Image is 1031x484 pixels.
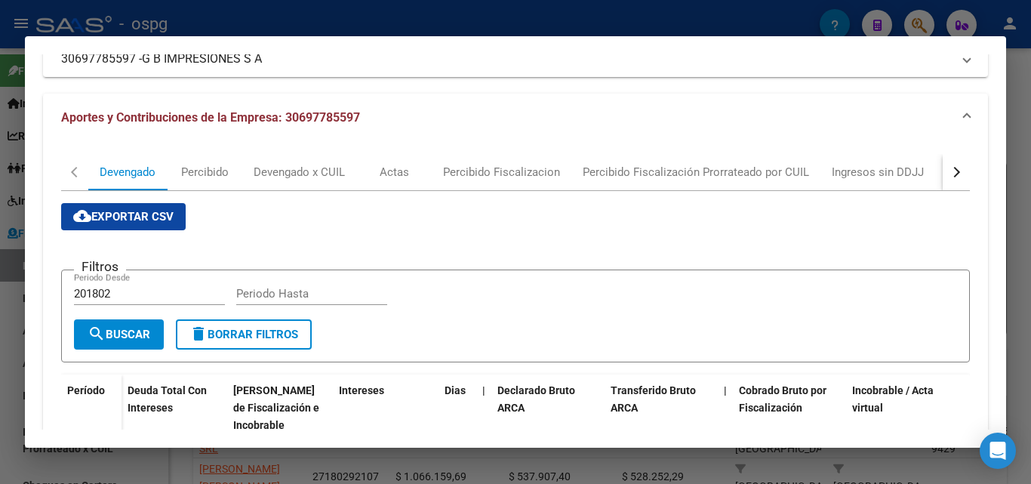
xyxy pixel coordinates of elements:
div: Ingresos sin DDJJ [832,164,924,180]
span: [PERSON_NAME] de Fiscalización e Incobrable [233,384,319,431]
datatable-header-cell: Período [61,375,122,438]
h3: Filtros [74,258,126,275]
div: Percibido Fiscalizacion [443,164,560,180]
span: | [724,384,727,396]
span: Deuda Total Con Intereses [128,384,207,414]
datatable-header-cell: | [718,375,733,441]
button: Buscar [74,319,164,350]
datatable-header-cell: Declarado Bruto ARCA [491,375,605,441]
div: Open Intercom Messenger [980,433,1016,469]
mat-icon: search [88,325,106,343]
span: Exportar CSV [73,210,174,224]
span: Buscar [88,328,150,341]
span: Dias [445,384,466,396]
datatable-header-cell: Deuda Total Con Intereses [122,375,227,441]
span: Aportes y Contribuciones de la Empresa: 30697785597 [61,110,360,125]
div: Percibido Fiscalización Prorrateado por CUIL [583,164,809,180]
div: Devengado [100,164,155,180]
span: Intereses [339,384,384,396]
mat-expansion-panel-header: 30697785597 -G B IMPRESIONES S A [43,41,988,77]
mat-expansion-panel-header: Aportes y Contribuciones de la Empresa: 30697785597 [43,94,988,142]
datatable-header-cell: Cobrado Bruto por Fiscalización [733,375,846,441]
mat-icon: delete [189,325,208,343]
div: Devengado x CUIL [254,164,345,180]
span: Cobrado Bruto por Fiscalización [739,384,826,414]
datatable-header-cell: Deuda Bruta Neto de Fiscalización e Incobrable [227,375,333,441]
span: Incobrable / Acta virtual [852,384,934,414]
span: Período [67,384,105,396]
div: Actas [380,164,409,180]
span: | [482,384,485,396]
div: Percibido [181,164,229,180]
span: Transferido Bruto ARCA [611,384,696,414]
mat-panel-title: 30697785597 - [61,50,952,68]
datatable-header-cell: Incobrable / Acta virtual [846,375,959,441]
datatable-header-cell: | [476,375,491,441]
mat-icon: cloud_download [73,207,91,225]
span: Declarado Bruto ARCA [497,384,575,414]
button: Exportar CSV [61,203,186,230]
button: Borrar Filtros [176,319,312,350]
datatable-header-cell: Transferido Bruto ARCA [605,375,718,441]
span: G B IMPRESIONES S A [142,50,262,68]
datatable-header-cell: Dias [439,375,476,441]
datatable-header-cell: Intereses [333,375,439,441]
span: Borrar Filtros [189,328,298,341]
